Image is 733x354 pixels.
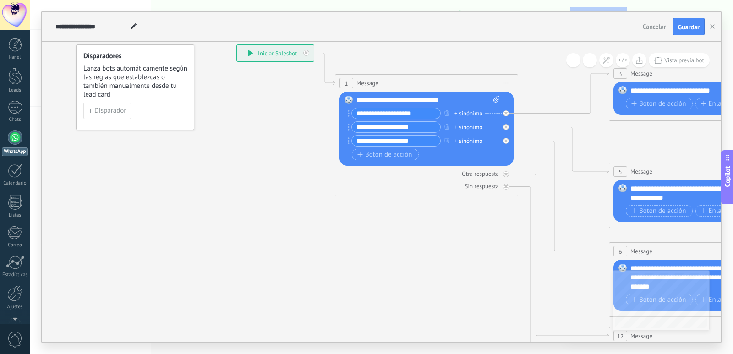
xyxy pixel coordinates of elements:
[2,117,28,123] div: Chats
[83,52,188,60] h4: Disparadores
[673,18,705,35] button: Guardar
[94,108,126,114] span: Disparador
[2,272,28,278] div: Estadísticas
[631,207,686,215] span: Botón de acción
[454,123,482,132] div: + sinónimo
[83,103,131,119] button: Disparador
[356,79,378,87] span: Message
[678,24,700,30] span: Guardar
[83,64,188,99] span: Lanza bots automáticamente según las reglas que establezcas o también manualmente desde tu lead card
[345,80,348,87] span: 1
[2,147,28,156] div: WhatsApp
[631,100,686,108] span: Botón de acción
[2,54,28,60] div: Panel
[630,167,652,176] span: Message
[630,247,652,256] span: Message
[352,149,419,160] button: Botón de acción
[462,170,499,178] div: Otra respuesta
[357,151,412,158] span: Botón de acción
[237,45,314,61] div: Iniciar Salesbot
[664,56,704,64] span: Vista previa bot
[626,205,693,217] button: Botón de acción
[2,304,28,310] div: Ajustes
[630,332,652,340] span: Message
[649,53,710,67] button: Vista previa bot
[2,87,28,93] div: Leads
[618,168,622,176] span: 5
[2,242,28,248] div: Correo
[2,180,28,186] div: Calendario
[639,20,670,33] button: Cancelar
[618,70,622,78] span: 3
[454,109,482,118] div: + sinónimo
[723,166,732,187] span: Copilot
[454,136,482,146] div: + sinónimo
[617,332,624,340] span: 12
[630,69,652,78] span: Message
[618,248,622,256] span: 6
[2,212,28,218] div: Listas
[643,22,666,31] span: Cancelar
[626,98,693,109] button: Botón de acción
[465,182,499,190] div: Sin respuesta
